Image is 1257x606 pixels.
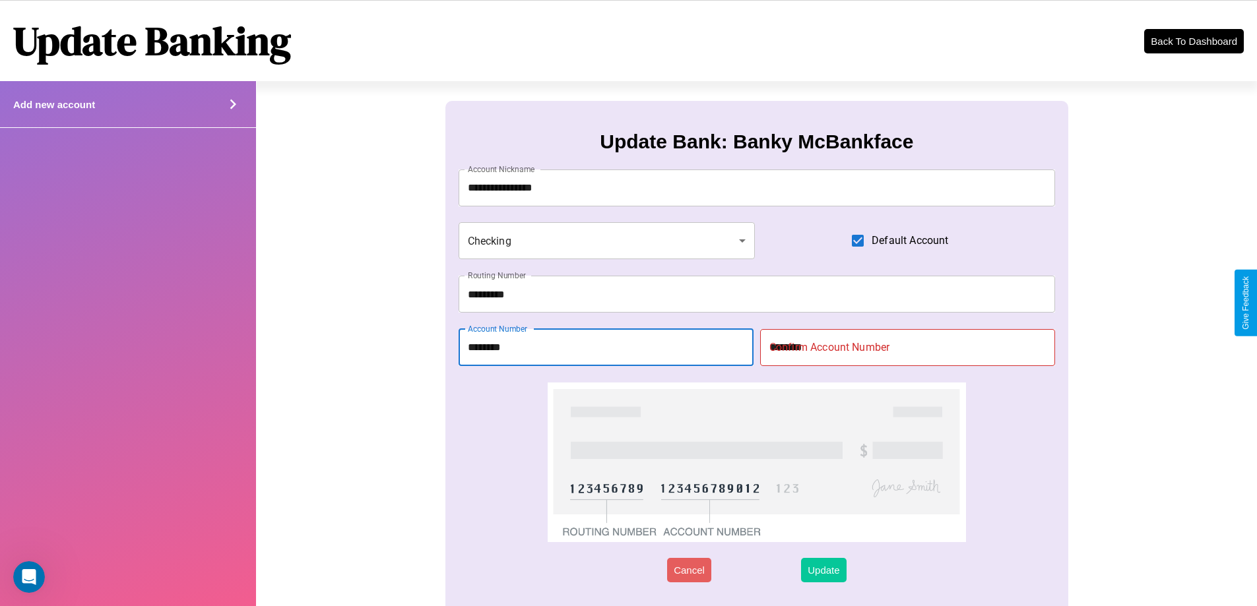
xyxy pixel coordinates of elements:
[801,558,846,582] button: Update
[667,558,711,582] button: Cancel
[13,14,291,68] h1: Update Banking
[468,164,535,175] label: Account Nickname
[13,561,45,593] iframe: Intercom live chat
[1241,276,1250,330] div: Give Feedback
[872,233,948,249] span: Default Account
[1144,29,1244,53] button: Back To Dashboard
[468,323,527,334] label: Account Number
[600,131,913,153] h3: Update Bank: Banky McBankface
[468,270,526,281] label: Routing Number
[548,382,965,542] img: check
[459,222,756,259] div: Checking
[13,99,95,110] h4: Add new account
